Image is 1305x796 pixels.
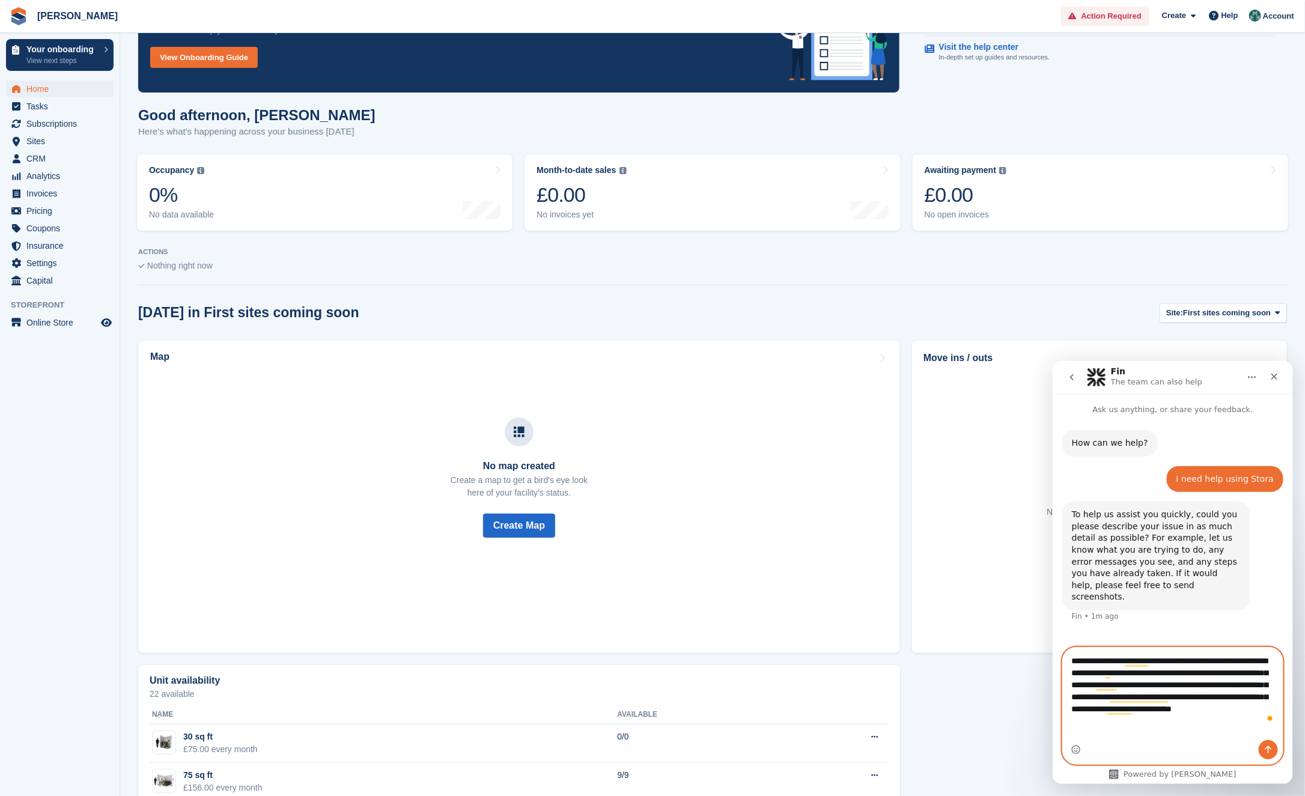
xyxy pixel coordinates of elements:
[537,210,626,220] div: No invoices yet
[451,474,588,499] p: Create a map to get a bird's eye look here of your facility's status.
[26,272,99,289] span: Capital
[6,314,114,331] a: menu
[183,743,258,756] div: £75.00 every month
[26,255,99,272] span: Settings
[1053,361,1293,784] iframe: To enrich screen reader interactions, please activate Accessibility in Grammarly extension settings
[153,734,175,752] img: 30-sqft-unit.jpeg
[483,514,555,538] button: Create Map
[149,165,194,175] div: Occupancy
[925,165,997,175] div: Awaiting payment
[26,81,99,97] span: Home
[26,150,99,167] span: CRM
[26,185,99,202] span: Invoices
[138,264,145,269] img: blank_slate_check_icon-ba018cac091ee9be17c0a81a6c232d5eb81de652e7a59be601be346b1b6ddf79.svg
[1183,307,1271,319] span: First sites coming soon
[138,305,359,321] h2: [DATE] in First sites coming soon
[183,731,258,743] div: 30 sq ft
[99,315,114,330] a: Preview store
[1249,10,1261,22] img: Isak Martinelle
[514,427,525,437] img: map-icn-33ee37083ee616e46c38cad1a60f524a97daa1e2b2c8c0bc3eb3415660979fc1.svg
[999,167,1006,174] img: icon-info-grey-7440780725fd019a000dd9b08b2336e03edf1995a4989e88bcd33f0948082b44.svg
[197,167,204,174] img: icon-info-grey-7440780725fd019a000dd9b08b2336e03edf1995a4989e88bcd33f0948082b44.svg
[913,154,1288,231] a: Awaiting payment £0.00 No open invoices
[6,185,114,202] a: menu
[6,39,114,71] a: Your onboarding View next steps
[925,36,1276,68] a: Visit the help center In-depth set up guides and resources.
[525,154,900,231] a: Month-to-date sales £0.00 No invoices yet
[451,461,588,472] h3: No map created
[26,115,99,132] span: Subscriptions
[6,150,114,167] a: menu
[1081,10,1142,22] span: Action Required
[138,125,376,139] p: Here's what's happening across your business [DATE]
[6,237,114,254] a: menu
[6,272,114,289] a: menu
[6,202,114,219] a: menu
[1047,506,1152,518] div: No tenants moving in or out.
[26,45,98,53] p: Your onboarding
[26,55,98,66] p: View next steps
[26,168,99,184] span: Analytics
[149,183,214,207] div: 0%
[537,165,616,175] div: Month-to-date sales
[6,133,114,150] a: menu
[183,769,263,782] div: 75 sq ft
[1263,10,1294,22] span: Account
[150,690,889,698] p: 22 available
[6,98,114,115] a: menu
[939,42,1041,52] p: Visit the help center
[150,705,617,725] th: Name
[619,167,627,174] img: icon-info-grey-7440780725fd019a000dd9b08b2336e03edf1995a4989e88bcd33f0948082b44.svg
[6,115,114,132] a: menu
[617,725,784,763] td: 0/0
[925,210,1007,220] div: No open invoices
[138,107,376,123] h1: Good afternoon, [PERSON_NAME]
[32,6,123,26] a: [PERSON_NAME]
[6,220,114,237] a: menu
[537,183,626,207] div: £0.00
[138,248,1287,256] p: ACTIONS
[150,675,220,686] h2: Unit availability
[26,133,99,150] span: Sites
[26,220,99,237] span: Coupons
[11,299,120,311] span: Storefront
[939,52,1050,62] p: In-depth set up guides and resources.
[138,341,900,653] a: Map No map created Create a map to get a bird's eye lookhere of your facility's status. Create Map
[150,47,258,68] a: View Onboarding Guide
[1061,7,1149,26] a: Action Required
[147,261,213,270] span: Nothing right now
[26,202,99,219] span: Pricing
[6,81,114,97] a: menu
[6,168,114,184] a: menu
[26,237,99,254] span: Insurance
[925,183,1007,207] div: £0.00
[6,255,114,272] a: menu
[10,7,28,25] img: stora-icon-8386f47178a22dfd0bd8f6a31ec36ba5ce8667c1dd55bd0f319d3a0aa187defe.svg
[26,98,99,115] span: Tasks
[153,772,175,789] img: 75.jpg
[150,351,169,362] h2: Map
[1160,303,1287,323] button: Site: First sites coming soon
[137,154,513,231] a: Occupancy 0% No data available
[923,351,1276,365] h2: Move ins / outs
[1166,307,1183,319] span: Site:
[617,705,784,725] th: Available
